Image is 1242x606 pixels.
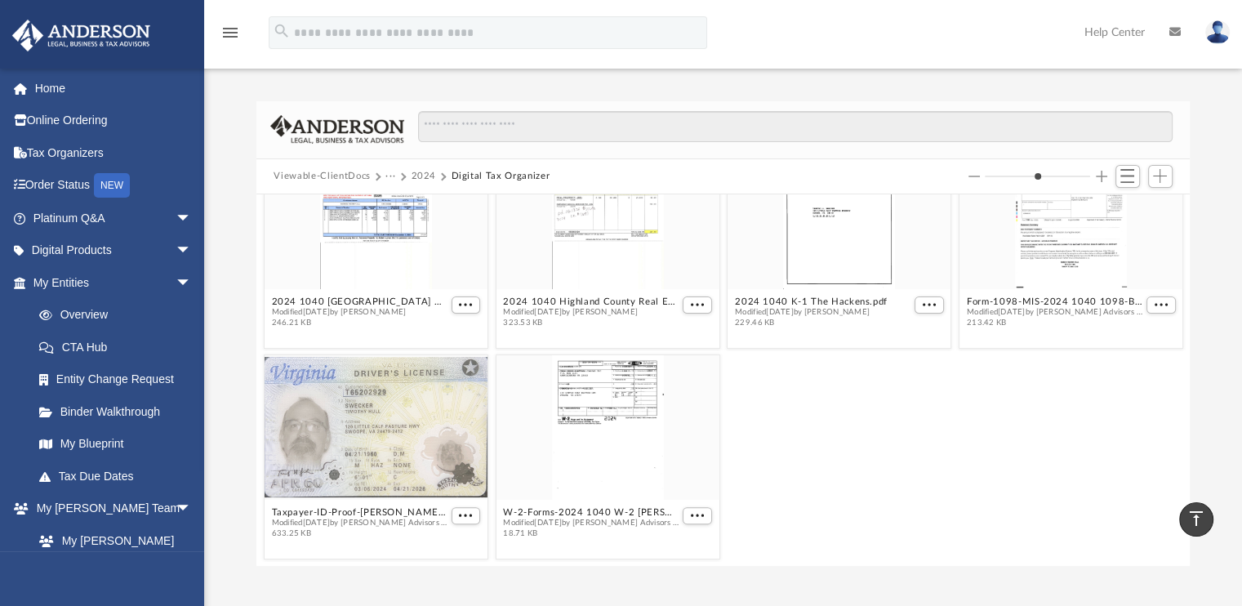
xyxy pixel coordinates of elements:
a: My [PERSON_NAME] Teamarrow_drop_down [11,492,208,525]
button: Taxpayer-ID-Proof-[PERSON_NAME] Drivers License-17525430986875af7a39abf.pdf [271,507,447,518]
span: 246.21 KB [271,318,447,328]
button: Add [1148,165,1173,188]
img: Anderson Advisors Platinum Portal [7,20,155,51]
button: Switch to List View [1115,165,1140,188]
button: ··· [385,169,396,184]
span: Modified [DATE] by [PERSON_NAME] [503,307,679,318]
a: Entity Change Request [23,363,216,396]
span: Modified [DATE] by [PERSON_NAME] Advisors Portal [503,518,679,528]
a: Binder Walkthrough [23,395,216,428]
button: 2024 [411,169,436,184]
a: Digital Productsarrow_drop_down [11,234,216,267]
span: 323.53 KB [503,318,679,328]
button: Digital Tax Organizer [451,169,550,184]
button: Form-1098-MIS-2024 1040 1098-Bank of America-17525407206875a6307c6e3.pdf [966,296,1142,307]
a: Overview [23,299,216,332]
button: More options [915,296,944,314]
div: NEW [94,173,130,198]
a: vertical_align_top [1179,502,1213,537]
span: arrow_drop_down [176,202,208,235]
a: Home [11,72,216,105]
span: 633.25 KB [271,528,447,539]
a: Tax Due Dates [23,460,216,492]
span: arrow_drop_down [176,492,208,526]
button: More options [451,296,480,314]
i: vertical_align_top [1186,509,1206,528]
img: User Pic [1205,20,1230,44]
button: W-2-Forms-2024 1040 W-2 [PERSON_NAME] Steel Erection Company, INC-17525421386875abbab237f.pdf [503,507,679,518]
a: My [PERSON_NAME] Team [23,524,200,577]
button: More options [683,296,712,314]
span: arrow_drop_down [176,266,208,300]
button: 2024 1040 [GEOGRAPHIC_DATA] Personal Property Tax.pdf [271,296,447,307]
span: 229.46 KB [735,318,888,328]
button: More options [683,507,712,524]
a: Platinum Q&Aarrow_drop_down [11,202,216,234]
span: Modified [DATE] by [PERSON_NAME] [735,307,888,318]
i: menu [220,23,240,42]
input: Column size [985,171,1090,182]
span: Modified [DATE] by [PERSON_NAME] [271,307,447,318]
a: Tax Organizers [11,136,216,169]
span: 18.71 KB [503,528,679,539]
i: search [273,22,291,40]
span: 213.42 KB [966,318,1142,328]
div: grid [256,194,1191,565]
a: Order StatusNEW [11,169,216,203]
a: CTA Hub [23,331,216,363]
a: My Blueprint [23,428,208,461]
button: Increase column size [1096,171,1107,182]
button: Decrease column size [968,171,980,182]
span: arrow_drop_down [176,234,208,268]
span: Modified [DATE] by [PERSON_NAME] Advisors Portal [966,307,1142,318]
button: 2024 1040 Highland County Real Estate Taxes.pdf [503,296,679,307]
a: Online Ordering [11,105,216,137]
span: Modified [DATE] by [PERSON_NAME] Advisors Portal [271,518,447,528]
button: 2024 1040 K-1 The Hackens.pdf [735,296,888,307]
button: More options [451,507,480,524]
button: More options [1146,296,1176,314]
input: Search files and folders [418,111,1172,142]
a: menu [220,31,240,42]
button: Viewable-ClientDocs [274,169,370,184]
a: My Entitiesarrow_drop_down [11,266,216,299]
